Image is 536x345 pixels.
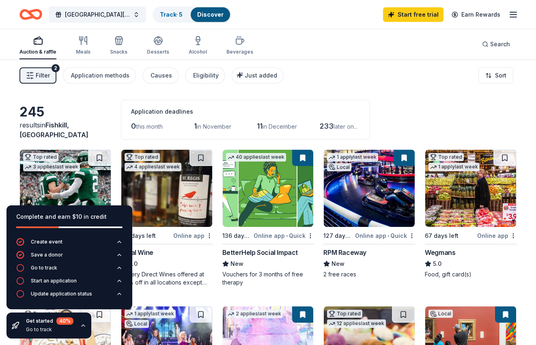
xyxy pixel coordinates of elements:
button: Causes [142,67,179,84]
div: Top rated [23,153,58,161]
span: in December [263,123,297,130]
span: • [286,233,288,239]
div: Application methods [71,71,129,80]
div: Online app Quick [254,231,314,241]
span: Filter [36,71,50,80]
img: Image for New York Jets (In-Kind Donation) [20,150,111,227]
div: Auction & raffle [19,49,56,55]
div: Start an application [31,278,77,284]
button: Snacks [110,32,127,59]
div: 2 [52,64,60,72]
a: Track· 5 [160,11,183,18]
div: Local [327,163,351,171]
span: New [332,259,344,269]
button: Track· 5Discover [153,6,231,23]
div: Beverages [226,49,253,55]
div: Winery Direct Wines offered at 30% off in all locations except [GEOGRAPHIC_DATA], [GEOGRAPHIC_DAT... [121,270,213,287]
div: results [19,120,111,140]
button: Search [476,36,517,52]
a: Start free trial [383,7,443,22]
div: Wegmans [425,248,455,257]
div: Snacks [110,49,127,55]
a: Image for Total WineTop rated4 applieslast week101 days leftOnline appTotal Wine5.0Winery Direct ... [121,149,213,287]
div: Alcohol [189,49,207,55]
div: 1 apply last week [428,163,480,171]
div: 40 applies last week [226,153,286,162]
img: Image for Total Wine [121,150,212,227]
a: Discover [197,11,224,18]
a: Image for New York Jets (In-Kind Donation)Top rated3 applieslast week127 days leftOnline app•Quic... [19,149,111,278]
img: Image for BetterHelp Social Impact [223,150,314,227]
div: 4 applies last week [125,163,181,171]
div: Application deadlines [131,107,360,116]
div: 67 days left [425,231,459,241]
div: 12 applies last week [327,319,386,328]
div: Save a donor [31,252,63,258]
div: 1 apply last week [327,153,378,162]
span: later on... [334,123,357,130]
button: Desserts [147,32,169,59]
div: 3 applies last week [23,163,80,171]
div: Eligibility [193,71,219,80]
button: Application methods [63,67,136,84]
div: Online app Quick [355,231,415,241]
div: Causes [151,71,172,80]
button: Alcohol [189,32,207,59]
span: 5.0 [433,259,441,269]
span: 233 [320,122,334,130]
div: 40 % [56,317,73,325]
button: Beverages [226,32,253,59]
span: 11 [257,122,263,130]
div: Get started [26,317,73,325]
div: BetterHelp Social Impact [222,248,298,257]
span: in [19,121,88,139]
span: [GEOGRAPHIC_DATA][PERSON_NAME] 2nd Annual Gala [65,10,130,19]
div: 136 days left [222,231,252,241]
div: Top rated [125,153,160,161]
div: Food, gift card(s) [425,270,517,278]
span: 1 [194,122,197,130]
span: this month [136,123,163,130]
img: Image for RPM Raceway [324,150,415,227]
div: Local [428,310,453,318]
button: Start an application [16,277,123,290]
div: 2 applies last week [226,310,283,318]
button: Just added [232,67,284,84]
span: • [387,233,389,239]
div: Update application status [31,291,92,297]
span: in November [197,123,231,130]
a: Home [19,5,42,24]
div: Online app [173,231,213,241]
a: Image for RPM Raceway1 applylast weekLocal127 days leftOnline app•QuickRPM RacewayNew2 free races [323,149,415,278]
span: Sort [495,71,506,80]
button: Create event [16,238,123,251]
div: Go to track [26,326,73,333]
div: 245 [19,104,111,120]
button: Meals [76,32,90,59]
div: Create event [31,239,62,245]
button: Eligibility [185,67,225,84]
div: 1 apply last week [125,310,176,318]
a: Image for WegmansTop rated1 applylast week67 days leftOnline appWegmans5.0Food, gift card(s) [425,149,517,278]
a: Image for BetterHelp Social Impact40 applieslast week136 days leftOnline app•QuickBetterHelp Soci... [222,149,314,287]
div: Top rated [327,310,362,318]
button: Update application status [16,290,123,303]
div: RPM Raceway [323,248,366,257]
span: New [230,259,243,269]
button: Save a donor [16,251,123,264]
div: 2 free races [323,270,415,278]
span: Fishkill, [GEOGRAPHIC_DATA] [19,121,88,139]
div: Meals [76,49,90,55]
div: Desserts [147,49,169,55]
span: 0 [131,122,136,130]
div: Vouchers for 3 months of free therapy [222,270,314,287]
button: Filter2 [19,67,56,84]
div: Go to track [31,265,57,271]
div: Online app [477,231,517,241]
button: Go to track [16,264,123,277]
button: Sort [478,67,513,84]
div: Top rated [428,153,464,161]
span: Search [490,39,510,49]
button: Auction & raffle [19,32,56,59]
div: 127 days left [323,231,353,241]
